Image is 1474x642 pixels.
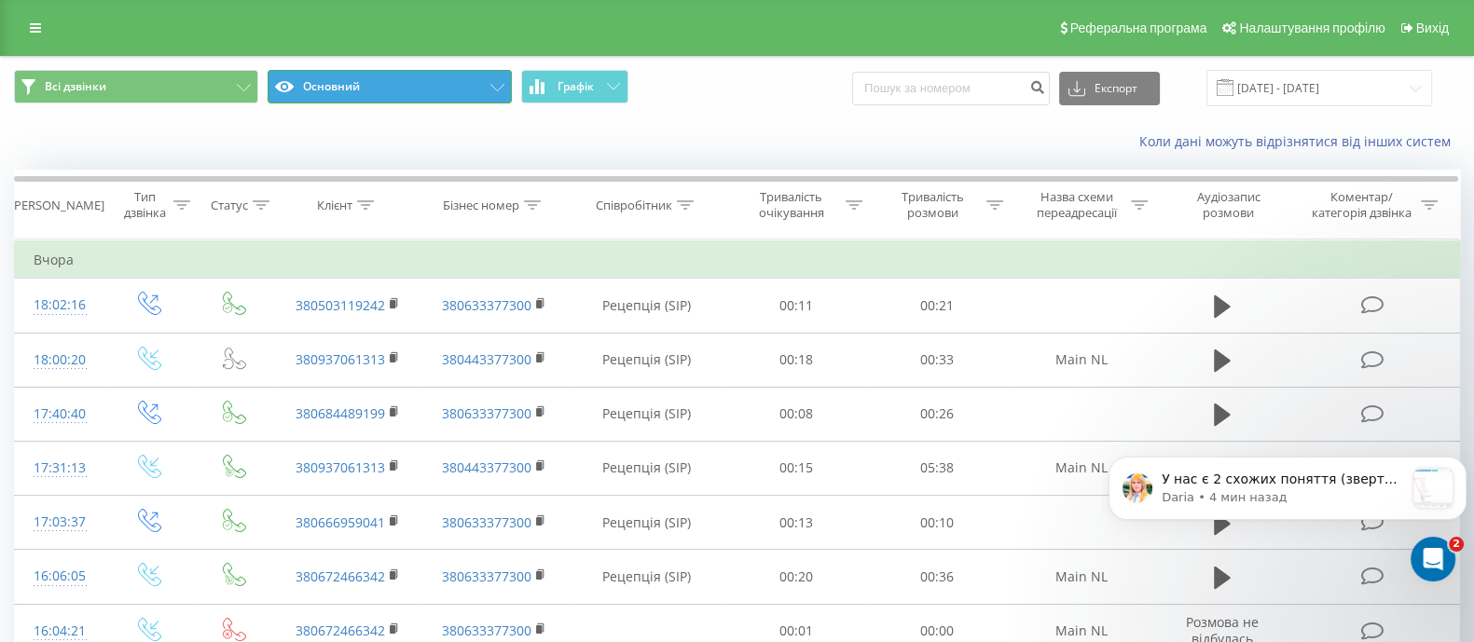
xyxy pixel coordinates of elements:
[317,198,352,213] div: Клієнт
[1070,20,1207,35] span: Реферальна програма
[1139,132,1460,150] a: Коли дані можуть відрізнятися вiд інших систем
[1008,441,1154,495] td: Main NL
[442,458,531,476] a: 380443377300
[10,198,104,213] div: [PERSON_NAME]
[725,550,866,604] td: 00:20
[866,279,1007,333] td: 00:21
[568,279,725,333] td: Рецепція (SIP)
[725,496,866,550] td: 00:13
[866,333,1007,387] td: 00:33
[558,80,594,93] span: Графік
[211,198,248,213] div: Статус
[296,567,385,585] a: 380672466342
[296,350,385,368] a: 380937061313
[568,550,725,604] td: Рецепція (SIP)
[1059,72,1160,105] button: Експорт
[866,387,1007,441] td: 00:26
[34,342,86,378] div: 18:00:20
[34,287,86,323] div: 18:02:16
[568,333,725,387] td: Рецепція (SIP)
[568,441,725,495] td: Рецепція (SIP)
[1449,537,1464,552] span: 2
[568,496,725,550] td: Рецепція (SIP)
[1239,20,1384,35] span: Налаштування профілю
[521,70,628,103] button: Графік
[34,396,86,432] div: 17:40:40
[1026,189,1126,221] div: Назва схеми переадресації
[296,513,385,531] a: 380666959041
[34,504,86,540] div: 17:03:37
[1101,419,1474,592] iframe: Intercom notifications сообщение
[1008,333,1154,387] td: Main NL
[121,189,169,221] div: Тип дзвінка
[442,350,531,368] a: 380443377300
[442,622,531,639] a: 380633377300
[596,198,672,213] div: Співробітник
[866,550,1007,604] td: 00:36
[296,622,385,639] a: 380672466342
[852,72,1050,105] input: Пошук за номером
[1008,550,1154,604] td: Main NL
[725,387,866,441] td: 00:08
[442,404,531,422] a: 380633377300
[568,387,725,441] td: Рецепція (SIP)
[268,70,512,103] button: Основний
[725,279,866,333] td: 00:11
[296,296,385,314] a: 380503119242
[34,450,86,486] div: 17:31:13
[442,513,531,531] a: 380633377300
[14,70,258,103] button: Всі дзвінки
[296,404,385,422] a: 380684489199
[1307,189,1416,221] div: Коментар/категорія дзвінка
[442,296,531,314] a: 380633377300
[884,189,982,221] div: Тривалість розмови
[45,79,106,94] span: Всі дзвінки
[296,458,385,476] a: 380937061313
[1411,537,1455,581] iframe: Intercom live chat
[1171,189,1285,221] div: Аудіозапис розмови
[742,189,840,221] div: Тривалість очікування
[866,496,1007,550] td: 00:10
[1416,20,1449,35] span: Вихід
[443,198,519,213] div: Бізнес номер
[15,241,1460,279] td: Вчора
[442,567,531,585] a: 380633377300
[866,441,1007,495] td: 05:38
[725,441,866,495] td: 00:15
[725,333,866,387] td: 00:18
[34,558,86,594] div: 16:06:05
